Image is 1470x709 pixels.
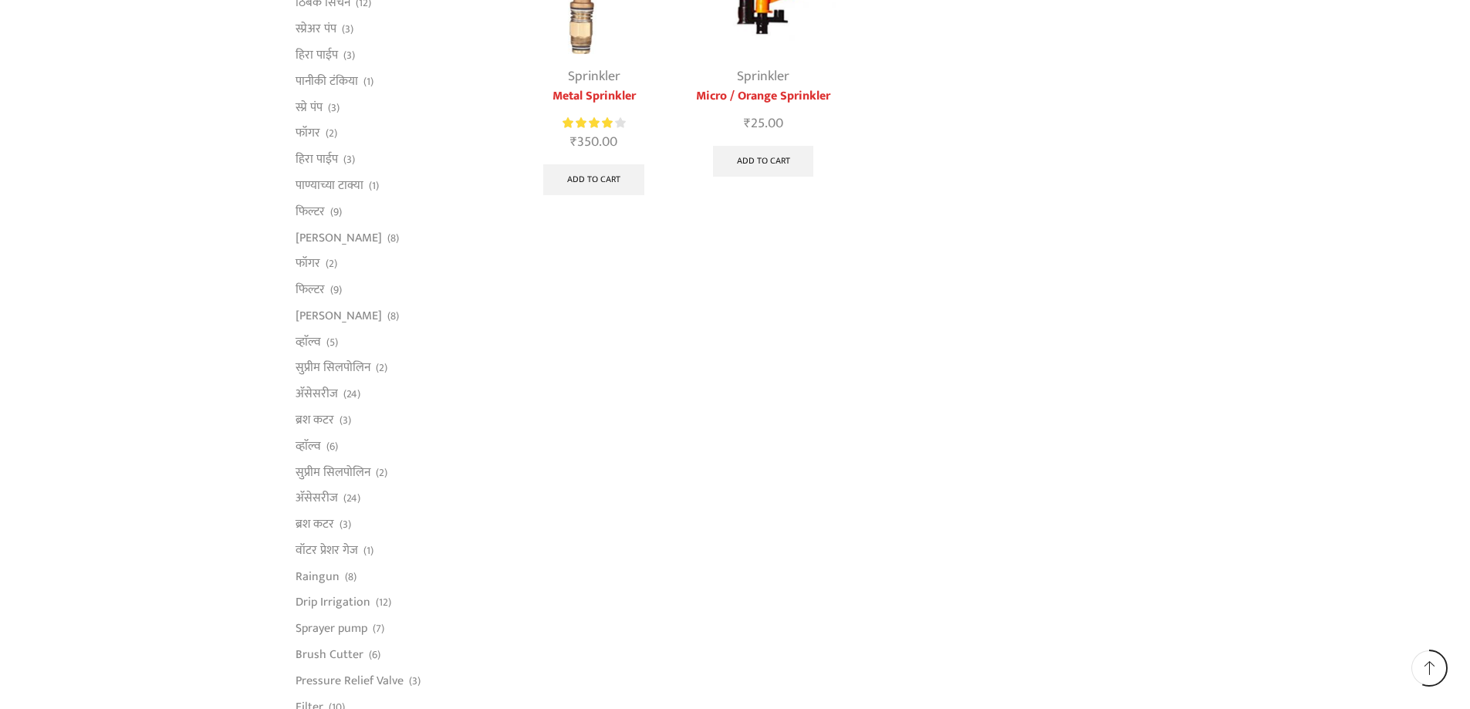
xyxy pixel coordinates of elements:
[342,22,353,37] span: (3)
[387,231,399,246] span: (8)
[296,642,363,668] a: Brush Cutter
[296,302,382,329] a: [PERSON_NAME]
[296,355,370,381] a: सुप्रीम सिलपोलिन
[744,112,783,135] bdi: 25.00
[296,407,334,433] a: ब्रश कटर
[568,65,620,88] a: Sprinkler
[563,115,625,131] div: Rated 4.00 out of 5
[373,621,384,636] span: (7)
[369,647,380,663] span: (6)
[376,360,387,376] span: (2)
[369,178,379,194] span: (1)
[330,204,342,220] span: (9)
[343,387,360,402] span: (24)
[296,68,358,94] a: पानीकी टंकिया
[363,74,373,89] span: (1)
[343,48,355,63] span: (3)
[570,130,617,154] bdi: 350.00
[326,439,338,454] span: (6)
[343,152,355,167] span: (3)
[296,42,338,69] a: हिरा पाईप
[713,146,814,177] a: Add to cart: “Micro / Orange Sprinkler”
[563,115,613,131] span: Rated out of 5
[296,616,367,642] a: Sprayer pump
[296,225,382,251] a: [PERSON_NAME]
[343,491,360,506] span: (24)
[387,309,399,324] span: (8)
[296,381,338,407] a: अ‍ॅसेसरीज
[345,569,357,585] span: (8)
[296,172,363,198] a: पाण्याच्या टाक्या
[296,94,323,120] a: स्प्रे पंप
[543,164,644,195] a: Add to cart: “Metal Sprinkler”
[409,674,421,689] span: (3)
[376,595,391,610] span: (12)
[744,112,751,135] span: ₹
[296,277,325,303] a: फिल्टर
[326,335,338,350] span: (5)
[326,126,337,141] span: (2)
[296,251,320,277] a: फॉगर
[296,459,370,485] a: सुप्रीम सिलपोलिन
[570,130,577,154] span: ₹
[363,543,373,559] span: (1)
[340,517,351,532] span: (3)
[376,465,387,481] span: (2)
[296,198,325,225] a: फिल्टर
[690,87,836,106] a: Micro / Orange Sprinkler
[340,413,351,428] span: (3)
[296,563,340,589] a: Raingun
[296,147,338,173] a: हिरा पाईप
[328,100,340,116] span: (3)
[296,329,321,355] a: व्हाॅल्व
[521,87,667,106] a: Metal Sprinkler
[296,511,334,538] a: ब्रश कटर
[296,433,321,459] a: व्हाॅल्व
[296,120,320,147] a: फॉगर
[737,65,789,88] a: Sprinkler
[296,537,358,563] a: वॉटर प्रेशर गेज
[296,589,370,616] a: Drip Irrigation
[296,16,336,42] a: स्प्रेअर पंप
[326,256,337,272] span: (2)
[330,282,342,298] span: (9)
[296,485,338,511] a: अ‍ॅसेसरीज
[296,667,404,694] a: Pressure Relief Valve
